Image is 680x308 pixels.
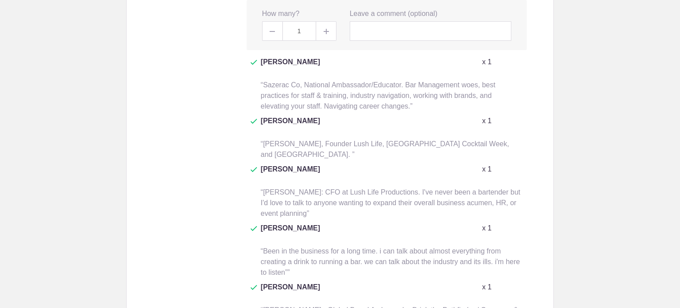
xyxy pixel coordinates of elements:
[261,188,520,217] span: “[PERSON_NAME]: CFO at Lush Life Productions. I've never been a bartender but I'd love to talk to...
[261,164,320,185] span: [PERSON_NAME]
[251,167,257,172] img: Check dark green
[251,226,257,231] img: Check dark green
[251,285,257,290] img: Check dark green
[261,140,509,158] span: “[PERSON_NAME], Founder Lush Life, [GEOGRAPHIC_DATA] Cocktail Week, and [GEOGRAPHIC_DATA]. ”
[482,282,491,292] p: x 1
[350,9,437,19] label: Leave a comment (optional)
[261,57,320,78] span: [PERSON_NAME]
[261,81,495,110] span: “Sazerac Co, National Ambassador/Educator. Bar Management woes, best practices for staff & traini...
[482,223,491,234] p: x 1
[482,57,491,67] p: x 1
[251,60,257,65] img: Check dark green
[261,116,320,137] span: [PERSON_NAME]
[270,31,275,32] img: Minus gray
[251,119,257,124] img: Check dark green
[324,29,329,34] img: Plus gray
[261,282,320,303] span: [PERSON_NAME]
[262,9,299,19] label: How many?
[482,164,491,175] p: x 1
[261,247,520,276] span: “Been in the business for a long time. i can talk about almost everything from creating a drink t...
[261,223,320,244] span: [PERSON_NAME]
[482,116,491,126] p: x 1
